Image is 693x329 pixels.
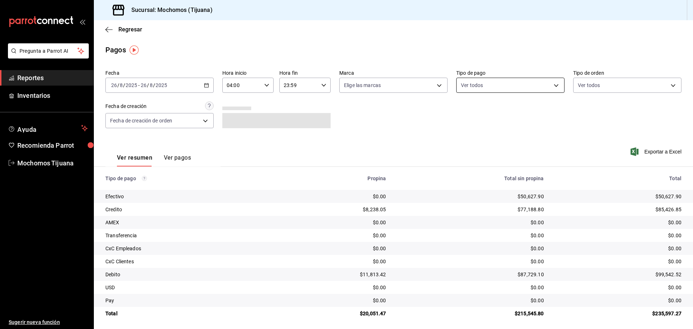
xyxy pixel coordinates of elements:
[105,297,270,304] div: Pay
[281,258,386,265] div: $0.00
[461,82,483,89] span: Ver todos
[155,82,167,88] input: ----
[140,82,147,88] input: --
[281,232,386,239] div: $0.00
[397,310,544,317] div: $215,545.80
[281,193,386,200] div: $0.00
[17,124,78,133] span: Ayuda
[632,147,681,156] button: Exportar a Excel
[130,46,139,55] img: Tooltip marker
[555,176,681,181] div: Total
[105,26,142,33] button: Regresar
[9,319,88,326] span: Sugerir nueva función
[117,154,152,166] button: Ver resumen
[142,176,147,181] svg: Los pagos realizados con Pay y otras terminales son montos brutos.
[8,43,89,59] button: Pregunta a Parrot AI
[149,82,153,88] input: --
[105,271,270,278] div: Debito
[126,6,213,14] h3: Sucursal: Mochomos (Tijuana)
[117,82,119,88] span: /
[555,258,681,265] div: $0.00
[279,70,331,75] label: Hora fin
[111,82,117,88] input: --
[339,70,448,75] label: Marca
[105,284,270,291] div: USD
[105,193,270,200] div: Efectivo
[105,44,126,55] div: Pagos
[281,206,386,213] div: $8,238.05
[555,193,681,200] div: $50,627.90
[17,91,88,100] span: Inventarios
[222,70,274,75] label: Hora inicio
[555,297,681,304] div: $0.00
[397,271,544,278] div: $87,729.10
[573,70,681,75] label: Tipo de orden
[555,271,681,278] div: $99,542.52
[118,26,142,33] span: Regresar
[79,19,85,25] button: open_drawer_menu
[17,73,88,83] span: Reportes
[397,297,544,304] div: $0.00
[555,284,681,291] div: $0.00
[105,232,270,239] div: Transferencia
[344,82,381,89] span: Elige las marcas
[153,82,155,88] span: /
[555,232,681,239] div: $0.00
[397,219,544,226] div: $0.00
[555,245,681,252] div: $0.00
[397,193,544,200] div: $50,627.90
[138,82,140,88] span: -
[147,82,149,88] span: /
[19,47,78,55] span: Pregunta a Parrot AI
[119,82,123,88] input: --
[281,284,386,291] div: $0.00
[105,245,270,252] div: CxC Empleados
[456,70,565,75] label: Tipo de pago
[555,206,681,213] div: $85,426.85
[125,82,138,88] input: ----
[105,103,147,110] div: Fecha de creación
[105,70,214,75] label: Fecha
[281,271,386,278] div: $11,813.42
[105,310,270,317] div: Total
[5,52,89,60] a: Pregunta a Parrot AI
[105,206,270,213] div: Credito
[164,154,191,166] button: Ver pagos
[105,219,270,226] div: AMEX
[397,258,544,265] div: $0.00
[123,82,125,88] span: /
[281,176,386,181] div: Propina
[397,232,544,239] div: $0.00
[397,284,544,291] div: $0.00
[397,176,544,181] div: Total sin propina
[281,297,386,304] div: $0.00
[110,117,172,124] span: Fecha de creación de orden
[281,219,386,226] div: $0.00
[397,206,544,213] div: $77,188.80
[105,258,270,265] div: CxC Clientes
[17,140,88,150] span: Recomienda Parrot
[578,82,600,89] span: Ver todos
[281,245,386,252] div: $0.00
[555,219,681,226] div: $0.00
[397,245,544,252] div: $0.00
[281,310,386,317] div: $20,051.47
[105,176,270,181] div: Tipo de pago
[117,154,191,166] div: navigation tabs
[555,310,681,317] div: $235,597.27
[17,158,88,168] span: Mochomos Tijuana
